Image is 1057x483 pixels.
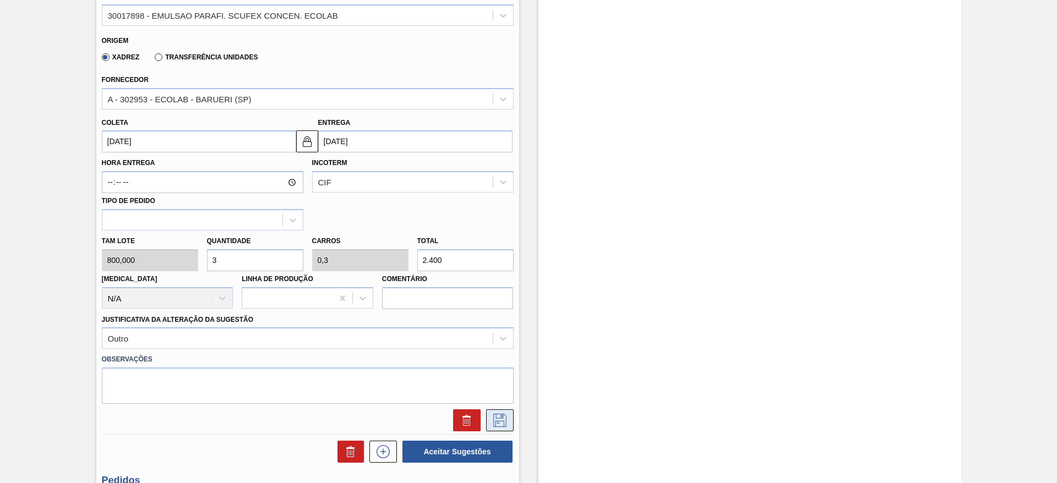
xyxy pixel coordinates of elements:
label: Observações [102,352,514,367]
label: Hora Entrega [102,155,303,171]
div: 30017898 - EMULSAO PARAFI. SCUFEX CONCEN. ECOLAB [108,10,338,20]
div: Salvar Sugestão [481,409,514,431]
label: [MEDICAL_DATA] [102,275,157,283]
label: Xadrez [102,53,140,61]
img: locked [301,135,314,148]
div: CIF [318,178,331,187]
label: Incoterm [312,159,347,167]
label: Tipo de pedido [102,197,155,205]
input: dd/mm/yyyy [318,130,513,152]
label: Comentário [382,271,514,287]
div: A - 302953 - ECOLAB - BARUERI (SP) [108,94,252,103]
div: Excluir Sugestão [448,409,481,431]
button: Aceitar Sugestões [402,441,513,463]
input: dd/mm/yyyy [102,130,296,152]
div: Excluir Sugestões [332,441,364,463]
label: Fornecedor [102,76,149,84]
label: Origem [102,37,129,45]
label: Tam lote [102,233,198,249]
label: Coleta [102,119,128,127]
label: Carros [312,237,341,245]
label: Total [417,237,439,245]
label: Entrega [318,119,351,127]
label: Quantidade [207,237,251,245]
label: Transferência Unidades [155,53,258,61]
div: Aceitar Sugestões [397,440,514,464]
label: Justificativa da Alteração da Sugestão [102,316,254,323]
div: Nova sugestão [364,441,397,463]
div: Outro [108,334,129,343]
label: Linha de Produção [242,275,313,283]
button: locked [296,130,318,152]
